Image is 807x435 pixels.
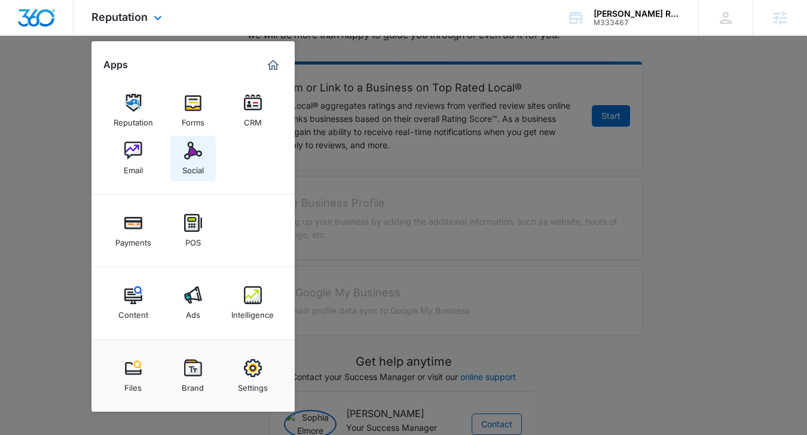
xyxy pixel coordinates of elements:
[19,31,29,41] img: website_grey.svg
[103,59,128,71] h2: Apps
[594,19,681,27] div: account id
[124,377,142,393] div: Files
[264,56,283,75] a: Marketing 360® Dashboard
[31,31,132,41] div: Domain: [DOMAIN_NAME]
[111,88,156,133] a: Reputation
[170,88,216,133] a: Forms
[186,304,200,320] div: Ads
[132,71,201,78] div: Keywords by Traffic
[170,280,216,326] a: Ads
[231,304,274,320] div: Intelligence
[185,232,201,247] div: POS
[238,377,268,393] div: Settings
[230,88,276,133] a: CRM
[594,9,681,19] div: account name
[124,160,143,175] div: Email
[119,69,129,79] img: tab_keywords_by_traffic_grey.svg
[182,377,204,393] div: Brand
[111,208,156,253] a: Payments
[230,280,276,326] a: Intelligence
[115,232,151,247] div: Payments
[111,353,156,399] a: Files
[114,112,153,127] div: Reputation
[111,136,156,181] a: Email
[170,353,216,399] a: Brand
[91,11,148,23] span: Reputation
[244,112,262,127] div: CRM
[170,136,216,181] a: Social
[170,208,216,253] a: POS
[230,353,276,399] a: Settings
[118,304,148,320] div: Content
[182,112,204,127] div: Forms
[182,160,204,175] div: Social
[45,71,107,78] div: Domain Overview
[33,19,59,29] div: v 4.0.25
[19,19,29,29] img: logo_orange.svg
[32,69,42,79] img: tab_domain_overview_orange.svg
[111,280,156,326] a: Content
